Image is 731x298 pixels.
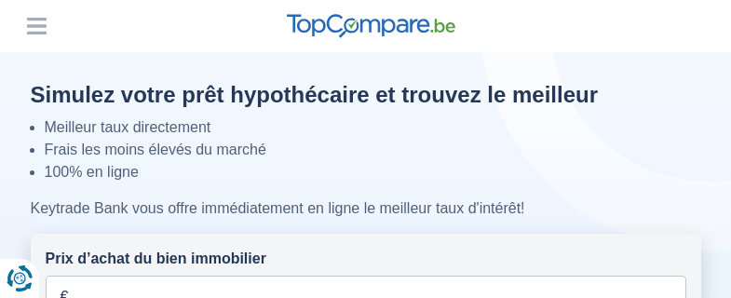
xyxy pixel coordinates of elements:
h1: Simulez votre prêt hypothécaire et trouvez le meilleur [31,82,701,109]
img: TopCompare [287,14,455,38]
div: Keytrade Bank vous offre immédiatement en ligne le meilleur taux d'intérêt! [31,197,701,220]
li: 100% en ligne [45,161,701,183]
button: Menu [22,12,50,40]
li: Meilleur taux directement [45,116,701,139]
li: Frais les moins élevés du marché [45,139,701,161]
label: Prix d’achat du bien immobilier [46,249,266,270]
